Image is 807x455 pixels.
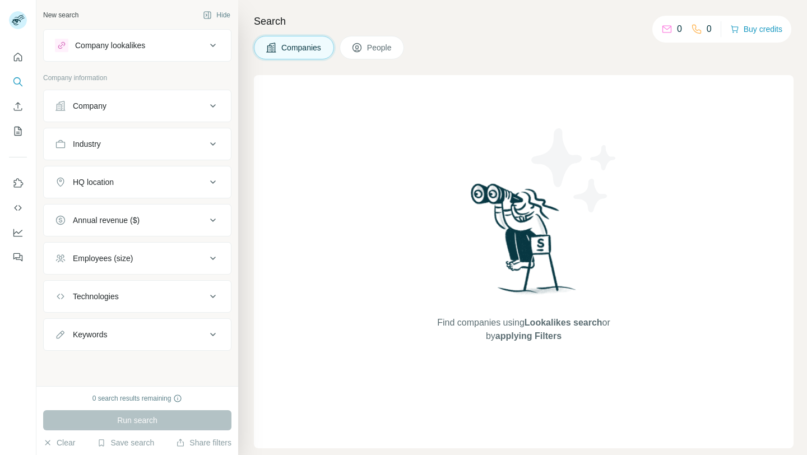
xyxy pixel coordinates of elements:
button: Company [44,92,231,119]
h4: Search [254,13,794,29]
button: Industry [44,131,231,157]
div: 0 search results remaining [92,393,183,403]
button: Keywords [44,321,231,348]
img: Surfe Illustration - Stars [524,120,625,221]
div: Company lookalikes [75,40,145,51]
button: Hide [195,7,238,24]
div: New search [43,10,78,20]
button: Employees (size) [44,245,231,272]
div: Annual revenue ($) [73,215,140,226]
span: Companies [281,42,322,53]
button: Buy credits [730,21,782,37]
button: My lists [9,121,27,141]
button: HQ location [44,169,231,196]
p: 0 [707,22,712,36]
div: Keywords [73,329,107,340]
div: Technologies [73,291,119,302]
span: People [367,42,393,53]
div: Company [73,100,106,112]
button: Dashboard [9,222,27,243]
button: Enrich CSV [9,96,27,117]
button: Quick start [9,47,27,67]
p: Company information [43,73,231,83]
img: Surfe Illustration - Woman searching with binoculars [466,180,582,305]
button: Save search [97,437,154,448]
button: Annual revenue ($) [44,207,231,234]
div: Industry [73,138,101,150]
span: Lookalikes search [525,318,602,327]
button: Search [9,72,27,92]
span: Find companies using or by [434,316,613,343]
span: applying Filters [495,331,562,341]
button: Feedback [9,247,27,267]
p: 0 [677,22,682,36]
button: Company lookalikes [44,32,231,59]
button: Use Surfe on LinkedIn [9,173,27,193]
div: HQ location [73,177,114,188]
button: Technologies [44,283,231,310]
button: Clear [43,437,75,448]
div: Employees (size) [73,253,133,264]
button: Use Surfe API [9,198,27,218]
button: Share filters [176,437,231,448]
